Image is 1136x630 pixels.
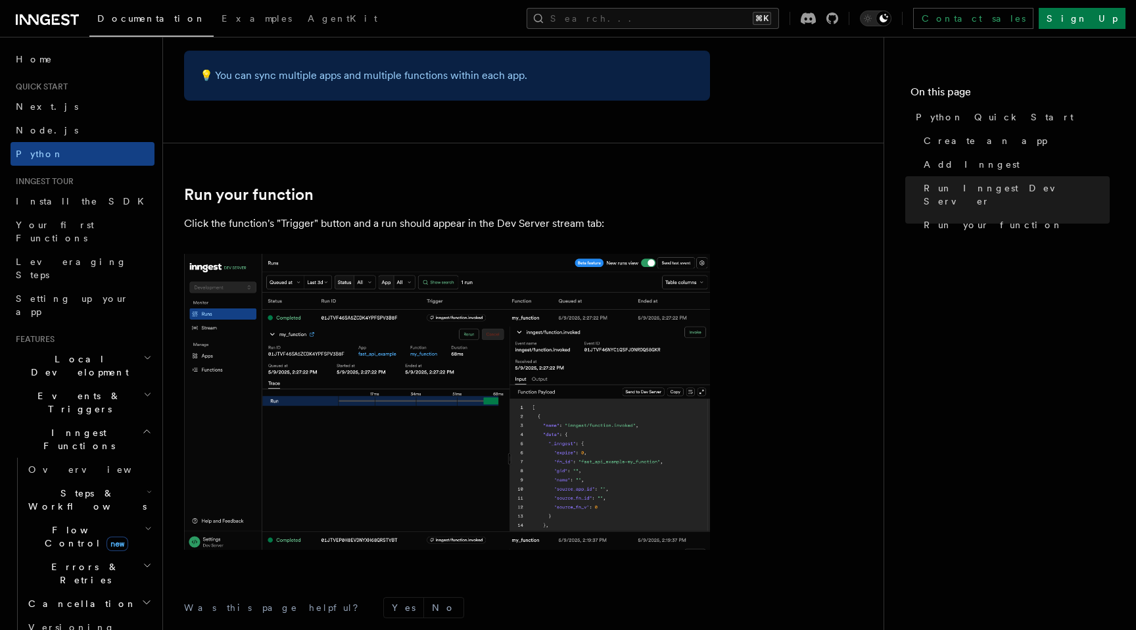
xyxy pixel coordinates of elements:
[924,134,1047,147] span: Create an app
[11,213,154,250] a: Your first Functions
[918,176,1110,213] a: Run Inngest Dev Server
[924,158,1020,171] span: Add Inngest
[384,598,423,618] button: Yes
[23,597,137,610] span: Cancellation
[11,118,154,142] a: Node.js
[11,347,154,384] button: Local Development
[11,352,143,379] span: Local Development
[23,560,143,587] span: Errors & Retries
[924,218,1063,231] span: Run your function
[200,66,694,85] p: 💡 You can sync multiple apps and multiple functions within each app.
[11,142,154,166] a: Python
[23,487,147,513] span: Steps & Workflows
[300,4,385,36] a: AgentKit
[214,4,300,36] a: Examples
[916,110,1074,124] span: Python Quick Start
[1039,8,1125,29] a: Sign Up
[527,8,779,29] button: Search...⌘K
[106,537,128,551] span: new
[860,11,891,26] button: Toggle dark mode
[11,250,154,287] a: Leveraging Steps
[28,464,164,475] span: Overview
[16,196,152,206] span: Install the SDK
[911,105,1110,129] a: Python Quick Start
[11,389,143,416] span: Events & Triggers
[97,13,206,24] span: Documentation
[16,101,78,112] span: Next.js
[23,592,154,616] button: Cancellation
[23,481,154,518] button: Steps & Workflows
[16,149,64,159] span: Python
[222,13,292,24] span: Examples
[184,214,710,233] p: Click the function's "Trigger" button and a run should appear in the Dev Server stream tab:
[16,256,127,280] span: Leveraging Steps
[11,334,55,345] span: Features
[11,82,68,92] span: Quick start
[918,213,1110,237] a: Run your function
[184,254,710,550] img: quick-start-run.png
[16,53,53,66] span: Home
[23,555,154,592] button: Errors & Retries
[924,182,1110,208] span: Run Inngest Dev Server
[16,293,129,317] span: Setting up your app
[918,153,1110,176] a: Add Inngest
[913,8,1033,29] a: Contact sales
[89,4,214,37] a: Documentation
[23,458,154,481] a: Overview
[11,421,154,458] button: Inngest Functions
[16,125,78,135] span: Node.js
[11,189,154,213] a: Install the SDK
[308,13,377,24] span: AgentKit
[753,12,771,25] kbd: ⌘K
[184,185,314,204] a: Run your function
[11,176,74,187] span: Inngest tour
[918,129,1110,153] a: Create an app
[16,220,94,243] span: Your first Functions
[424,598,463,618] button: No
[11,384,154,421] button: Events & Triggers
[184,601,367,614] p: Was this page helpful?
[911,84,1110,105] h4: On this page
[11,287,154,324] a: Setting up your app
[23,523,145,550] span: Flow Control
[11,426,142,452] span: Inngest Functions
[11,47,154,71] a: Home
[11,95,154,118] a: Next.js
[23,518,154,555] button: Flow Controlnew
